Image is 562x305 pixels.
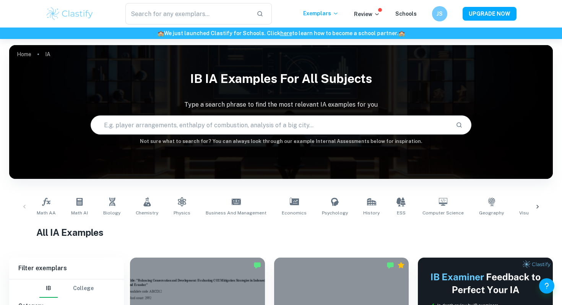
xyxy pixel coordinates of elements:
p: Review [354,10,380,18]
button: Help and Feedback [539,278,554,294]
span: Math AI [71,209,88,216]
h1: All IA Examples [36,226,526,239]
button: College [73,279,94,298]
span: Chemistry [136,209,158,216]
span: Geography [479,209,504,216]
span: Computer Science [422,209,464,216]
p: Type a search phrase to find the most relevant IA examples for you [9,100,553,109]
img: Clastify logo [45,6,94,21]
img: Marked [387,261,394,269]
a: Home [17,49,31,60]
button: JS [432,6,447,21]
span: 🏫 [398,30,405,36]
button: Search [453,118,466,131]
p: Exemplars [303,9,339,18]
img: Marked [253,261,261,269]
span: Psychology [322,209,348,216]
h6: JS [435,10,444,18]
a: here [280,30,292,36]
span: Math AA [37,209,56,216]
span: Biology [103,209,120,216]
span: ESS [397,209,406,216]
h6: Not sure what to search for? You can always look through our example Internal Assessments below f... [9,138,553,145]
input: Search for any exemplars... [125,3,250,24]
div: Filter type choice [39,279,94,298]
span: History [363,209,380,216]
a: Schools [395,11,417,17]
span: Business and Management [206,209,266,216]
h6: Filter exemplars [9,258,124,279]
h6: We just launched Clastify for Schools. Click to learn how to become a school partner. [2,29,560,37]
button: UPGRADE NOW [463,7,517,21]
span: Economics [282,209,307,216]
div: Premium [397,261,405,269]
h1: IB IA examples for all subjects [9,67,553,91]
button: IB [39,279,58,298]
p: IA [45,50,50,58]
span: Physics [174,209,190,216]
span: 🏫 [158,30,164,36]
input: E.g. player arrangements, enthalpy of combustion, analysis of a big city... [91,114,449,136]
